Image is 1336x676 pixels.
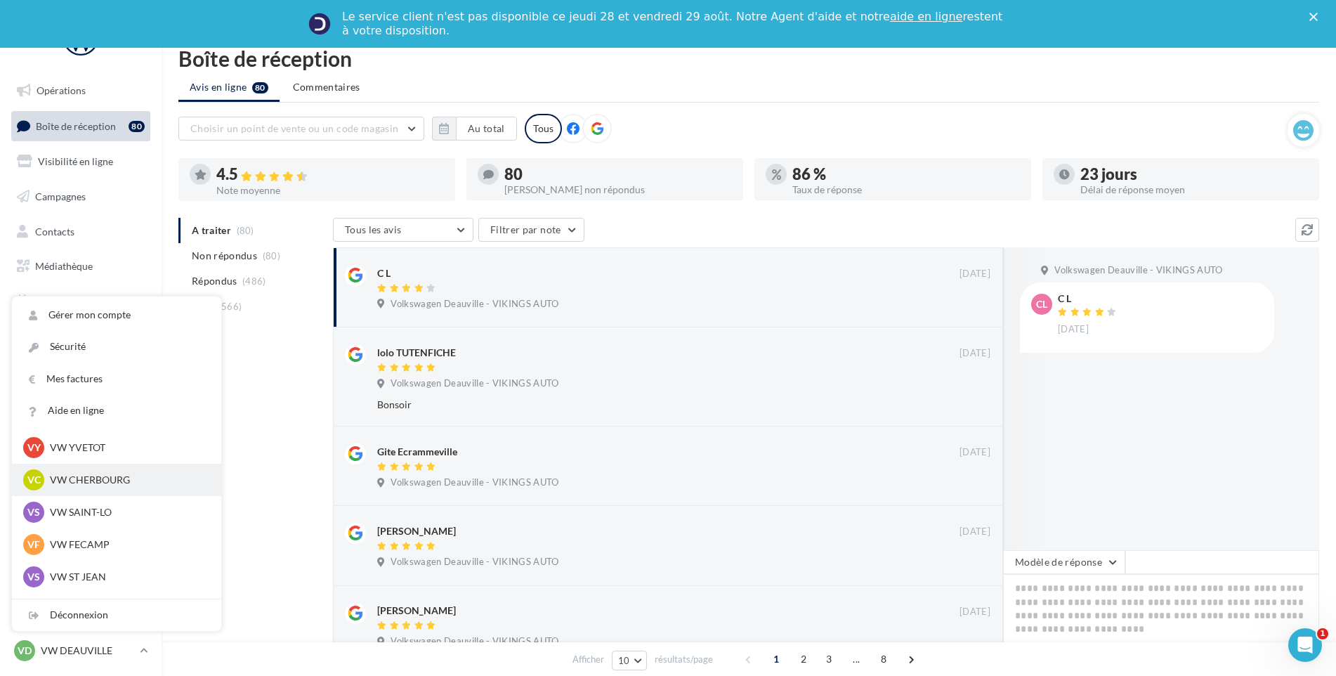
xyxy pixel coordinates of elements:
[35,260,93,272] span: Médiathèque
[345,223,402,235] span: Tous les avis
[36,119,116,131] span: Boîte de réception
[12,599,221,631] div: Déconnexion
[12,363,221,395] a: Mes factures
[27,570,40,584] span: VS
[792,167,1020,182] div: 86 %
[8,76,153,105] a: Opérations
[1080,167,1308,182] div: 23 jours
[242,275,266,287] span: (486)
[432,117,517,141] button: Au total
[391,635,558,648] span: Volkswagen Deauville - VIKINGS AUTO
[655,653,713,666] span: résultats/page
[129,121,145,132] div: 80
[391,556,558,568] span: Volkswagen Deauville - VIKINGS AUTO
[50,441,204,455] p: VW YVETOT
[178,117,424,141] button: Choisir un point de vente ou un code magasin
[478,218,584,242] button: Filtrer par note
[308,13,331,35] img: Profile image for Service-Client
[50,538,204,552] p: VW FECAMP
[218,301,242,312] span: (566)
[35,190,86,202] span: Campagnes
[765,648,787,670] span: 1
[8,322,153,363] a: PLV et print personnalisable
[1003,550,1125,574] button: Modèle de réponse
[216,167,444,183] div: 4.5
[872,648,895,670] span: 8
[391,377,558,390] span: Volkswagen Deauville - VIKINGS AUTO
[18,644,32,658] span: VD
[293,80,360,94] span: Commentaires
[190,122,398,134] span: Choisir un point de vente ou un code magasin
[12,331,221,363] a: Sécurité
[391,476,558,489] span: Volkswagen Deauville - VIKINGS AUTO
[792,185,1020,195] div: Taux de réponse
[377,266,391,280] div: C L
[792,648,815,670] span: 2
[50,473,204,487] p: VW CHERBOURG
[1080,185,1308,195] div: Délai de réponse moyen
[27,538,40,552] span: VF
[504,167,732,182] div: 80
[818,648,840,670] span: 3
[192,274,237,288] span: Répondus
[8,368,153,410] a: Campagnes DataOnDemand
[960,606,990,618] span: [DATE]
[1058,323,1089,336] span: [DATE]
[27,473,41,487] span: VC
[342,10,1005,38] div: Le service client n'est pas disponible ce jeudi 28 et vendredi 29 août. Notre Agent d'aide et not...
[27,505,40,519] span: VS
[377,398,899,412] div: Bonsoir
[12,395,221,427] a: Aide en ligne
[50,570,204,584] p: VW ST JEAN
[11,637,150,664] a: VD VW DEAUVILLE
[612,651,648,670] button: 10
[38,155,113,167] span: Visibilité en ligne
[8,217,153,247] a: Contacts
[377,524,456,538] div: [PERSON_NAME]
[41,644,134,658] p: VW DEAUVILLE
[216,186,444,195] div: Note moyenne
[8,252,153,281] a: Médiathèque
[27,441,41,455] span: VY
[1317,628,1328,639] span: 1
[192,249,257,263] span: Non répondus
[504,185,732,195] div: [PERSON_NAME] non répondus
[960,347,990,360] span: [DATE]
[35,295,82,307] span: Calendrier
[333,218,473,242] button: Tous les avis
[37,84,86,96] span: Opérations
[1054,264,1222,277] span: Volkswagen Deauville - VIKINGS AUTO
[960,446,990,459] span: [DATE]
[377,445,457,459] div: Gite Ecrammeville
[8,182,153,212] a: Campagnes
[8,111,153,141] a: Boîte de réception80
[1058,294,1120,304] div: C L
[377,604,456,618] div: [PERSON_NAME]
[263,250,280,261] span: (80)
[377,346,456,360] div: lolo TUTENFICHE
[50,505,204,519] p: VW SAINT-LO
[618,655,630,666] span: 10
[525,114,562,143] div: Tous
[178,48,1319,69] div: Boîte de réception
[1036,297,1047,311] span: CL
[845,648,867,670] span: ...
[12,299,221,331] a: Gérer mon compte
[8,287,153,316] a: Calendrier
[890,10,962,23] a: aide en ligne
[960,526,990,538] span: [DATE]
[1288,628,1322,662] iframe: Intercom live chat
[8,147,153,176] a: Visibilité en ligne
[960,268,990,280] span: [DATE]
[1309,13,1323,21] div: Fermer
[572,653,604,666] span: Afficher
[391,298,558,311] span: Volkswagen Deauville - VIKINGS AUTO
[456,117,517,141] button: Au total
[35,225,74,237] span: Contacts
